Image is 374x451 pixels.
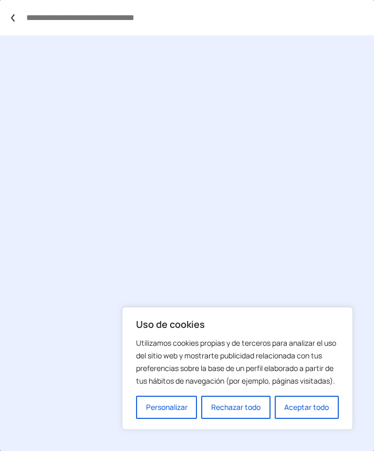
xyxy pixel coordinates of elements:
[136,396,197,419] button: Personalizar
[136,337,339,387] p: Utilizamos cookies propias y de terceros para analizar el uso del sitio web y mostrarte publicida...
[136,318,339,330] p: Uso de cookies
[275,396,339,419] button: Aceptar todo
[122,307,353,430] div: Uso de cookies
[201,396,270,419] button: Rechazar todo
